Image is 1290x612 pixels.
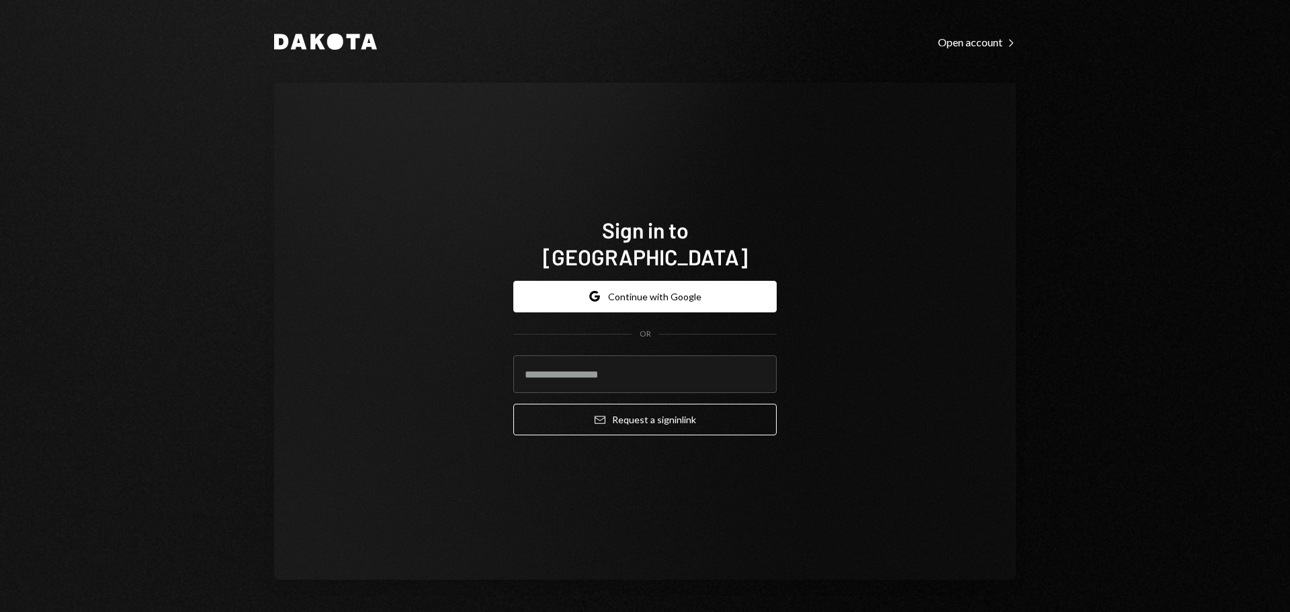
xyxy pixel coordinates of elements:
[513,216,777,270] h1: Sign in to [GEOGRAPHIC_DATA]
[640,329,651,340] div: OR
[938,36,1016,49] div: Open account
[938,34,1016,49] a: Open account
[513,404,777,435] button: Request a signinlink
[513,281,777,312] button: Continue with Google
